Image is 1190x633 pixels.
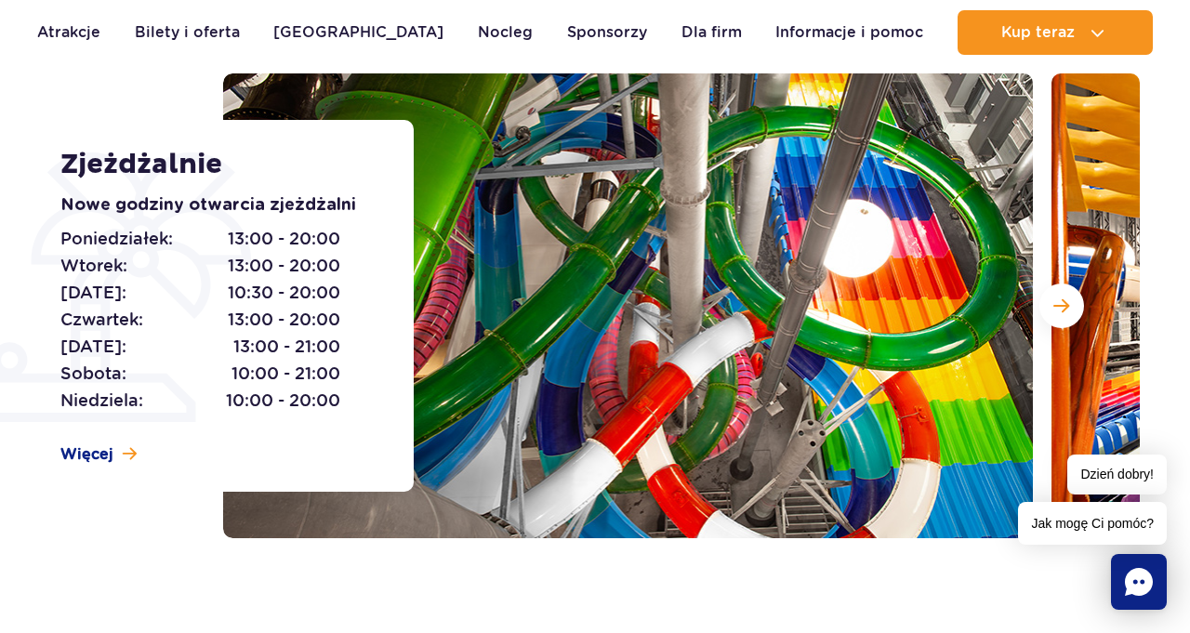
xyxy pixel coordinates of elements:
span: [DATE]: [60,334,126,360]
span: Więcej [60,444,113,465]
a: Atrakcje [37,10,100,55]
a: Nocleg [478,10,533,55]
span: Poniedziałek: [60,226,173,252]
span: 10:30 - 20:00 [228,280,340,306]
span: Dzień dobry! [1067,455,1167,495]
span: Sobota: [60,361,126,387]
span: 10:00 - 21:00 [231,361,340,387]
a: Sponsorzy [567,10,647,55]
span: Czwartek: [60,307,143,333]
span: 10:00 - 20:00 [226,388,340,414]
span: 13:00 - 21:00 [233,334,340,360]
a: Dla firm [681,10,742,55]
a: Bilety i oferta [135,10,240,55]
span: [DATE]: [60,280,126,306]
a: [GEOGRAPHIC_DATA] [273,10,443,55]
span: Niedziela: [60,388,143,414]
div: Chat [1111,554,1167,610]
span: 13:00 - 20:00 [228,226,340,252]
span: Kup teraz [1001,24,1075,41]
span: 13:00 - 20:00 [228,307,340,333]
span: 13:00 - 20:00 [228,253,340,279]
a: Informacje i pomoc [775,10,923,55]
span: Wtorek: [60,253,127,279]
h1: Zjeżdżalnie [60,148,372,181]
button: Następny slajd [1039,284,1084,328]
a: Więcej [60,444,137,465]
p: Nowe godziny otwarcia zjeżdżalni [60,192,372,218]
button: Kup teraz [958,10,1153,55]
span: Jak mogę Ci pomóc? [1018,502,1167,545]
